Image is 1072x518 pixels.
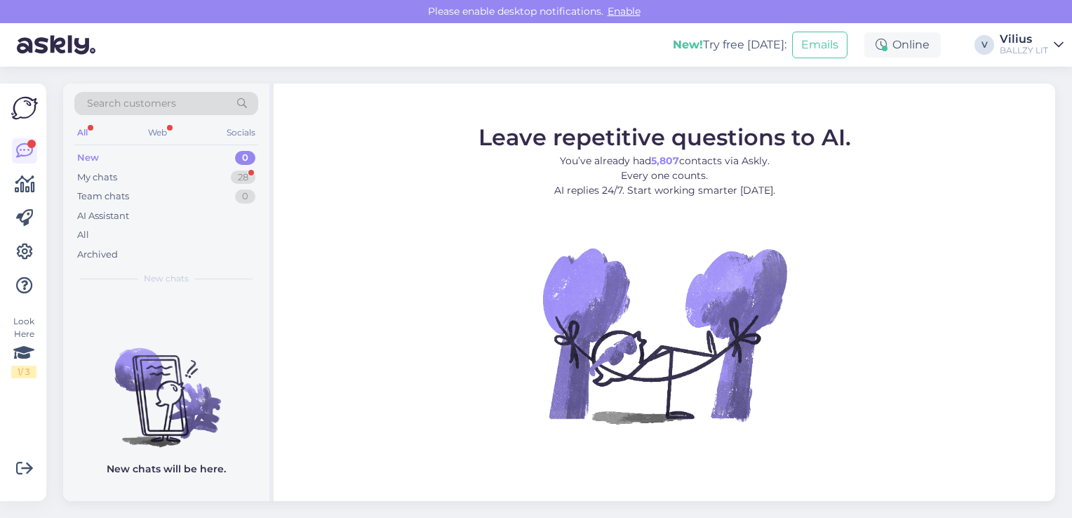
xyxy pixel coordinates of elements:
button: Emails [792,32,847,58]
div: AI Assistant [77,209,129,223]
b: New! [673,38,703,51]
div: Socials [224,124,258,142]
div: V [974,35,994,55]
div: Vilius [1000,34,1048,45]
div: Archived [77,248,118,262]
div: Web [145,124,170,142]
div: Team chats [77,190,129,204]
div: 28 [231,171,255,185]
p: New chats will be here. [107,462,226,477]
span: Enable [603,5,645,18]
span: Leave repetitive questions to AI. [478,123,851,150]
span: Search customers [87,96,176,111]
img: No chats [63,323,269,449]
img: Askly Logo [11,95,38,121]
div: BALLZY LIT [1000,45,1048,56]
div: 0 [235,190,255,204]
div: 1 / 3 [11,366,36,378]
p: You’ve already had contacts via Askly. Every one counts. AI replies 24/7. Start working smarter [... [478,153,851,197]
div: Look Here [11,315,36,378]
a: ViliusBALLZY LIT [1000,34,1064,56]
div: All [74,124,91,142]
div: My chats [77,171,117,185]
img: No Chat active [538,208,791,461]
div: Online [864,32,941,58]
span: New chats [144,272,189,285]
div: 0 [235,151,255,165]
div: New [77,151,99,165]
b: 5,807 [651,154,679,166]
div: Try free [DATE]: [673,36,786,53]
div: All [77,228,89,242]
